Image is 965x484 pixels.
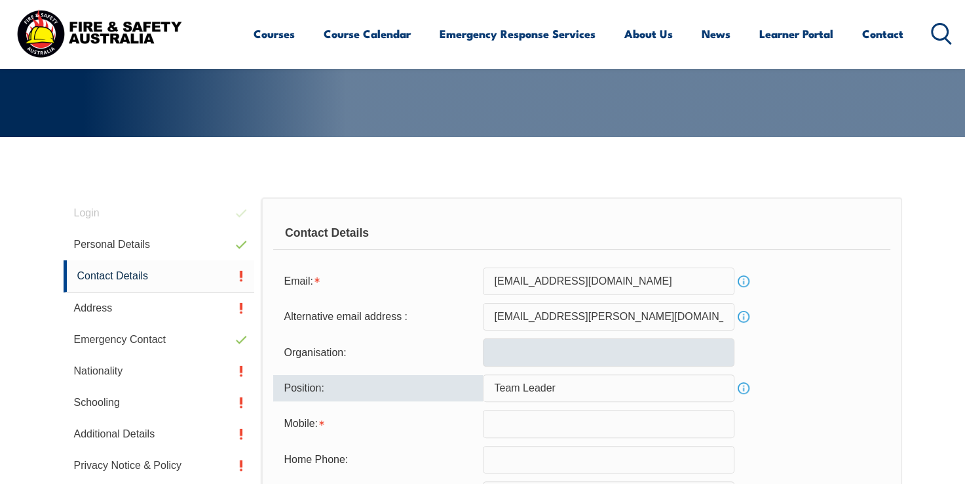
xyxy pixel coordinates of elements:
[734,379,753,397] a: Info
[64,355,255,387] a: Nationality
[273,375,483,401] div: Position:
[273,340,483,365] div: Organisation:
[273,217,890,250] div: Contact Details
[324,16,411,51] a: Course Calendar
[440,16,596,51] a: Emergency Response Services
[759,16,833,51] a: Learner Portal
[483,410,734,437] input: Mobile numbers must be numeric, 10 characters and contain no spaces.
[64,292,255,324] a: Address
[624,16,673,51] a: About Us
[64,229,255,260] a: Personal Details
[64,450,255,481] a: Privacy Notice & Policy
[273,447,483,472] div: Home Phone:
[483,446,734,474] input: Phone numbers must be numeric, 10 characters and contain no spaces.
[273,304,483,329] div: Alternative email address :
[64,387,255,418] a: Schooling
[273,411,483,436] div: Mobile is required.
[862,16,903,51] a: Contact
[64,418,255,450] a: Additional Details
[64,260,255,292] a: Contact Details
[734,272,753,291] a: Info
[702,16,730,51] a: News
[64,324,255,355] a: Emergency Contact
[273,269,483,294] div: Email is required.
[254,16,295,51] a: Courses
[734,308,753,326] a: Info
